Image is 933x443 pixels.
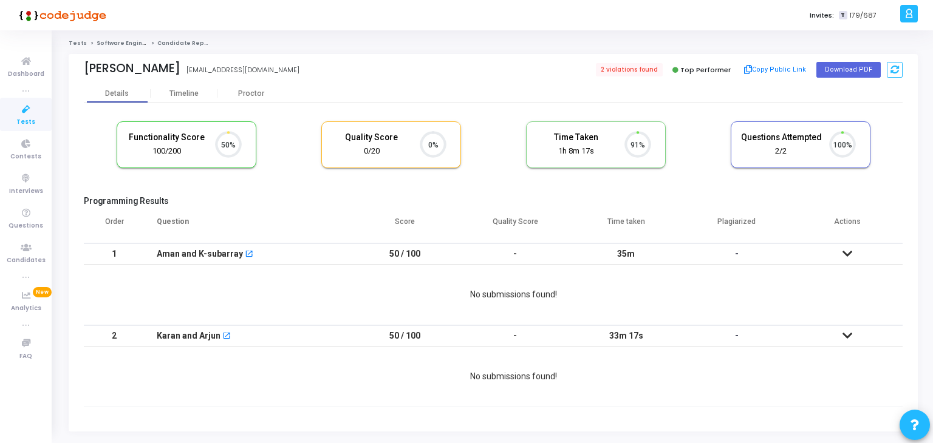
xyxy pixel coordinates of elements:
a: Software Engineer [97,39,153,47]
div: 2/2 [740,146,822,157]
td: 50 / 100 [349,325,460,347]
div: Timeline [169,89,199,98]
td: 50 / 100 [349,243,460,265]
span: Contests [10,152,41,162]
button: Download PDF [816,62,881,78]
h5: Programming Results [84,196,903,206]
th: Score [349,209,460,243]
a: Tests [69,39,87,47]
span: Questions [9,221,43,231]
span: 2 violations found [596,63,663,76]
span: Interviews [9,186,43,197]
span: Tests [16,117,35,127]
th: Actions [792,209,903,243]
td: - [460,243,570,265]
h5: Quality Score [331,132,412,143]
th: Order [84,209,145,243]
h5: Time Taken [536,132,617,143]
mat-icon: open_in_new [222,333,231,341]
span: Analytics [11,303,41,314]
th: Plagiarized [682,209,792,243]
div: [PERSON_NAME] [84,61,180,75]
span: Candidates [7,255,46,266]
div: Details [105,89,129,98]
th: Question [145,209,349,243]
button: Copy Public Link [740,61,810,79]
div: Proctor [217,89,284,98]
div: [EMAIL_ADDRESS][DOMAIN_NAME] [186,65,299,75]
div: Karan and Arjun [157,326,220,346]
div: 100/200 [126,146,208,157]
nav: breadcrumb [69,39,918,47]
div: No submissions found! [104,367,923,387]
span: - [735,331,739,340]
div: 0/20 [331,146,412,157]
span: Dashboard [8,69,44,79]
th: Time taken [570,209,681,243]
td: - [460,325,570,347]
td: 2 [84,325,145,347]
div: 1h 8m 17s [536,146,617,157]
h5: Questions Attempted [740,132,822,143]
span: 179/687 [850,10,877,21]
span: - [735,249,739,259]
h5: Functionality Score [126,132,208,143]
td: 1 [84,243,145,265]
th: Quality Score [460,209,570,243]
span: FAQ [19,351,32,362]
mat-icon: open_in_new [245,251,253,259]
label: Invites: [810,10,834,21]
span: Top Performer [680,65,731,75]
img: logo [15,3,106,27]
td: 33m 17s [570,325,681,347]
div: No submissions found! [104,285,923,305]
td: 35m [570,243,681,265]
span: Candidate Report [157,39,213,47]
span: New [33,287,52,297]
div: Aman and K-subarray [157,244,243,264]
span: T [839,11,847,20]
